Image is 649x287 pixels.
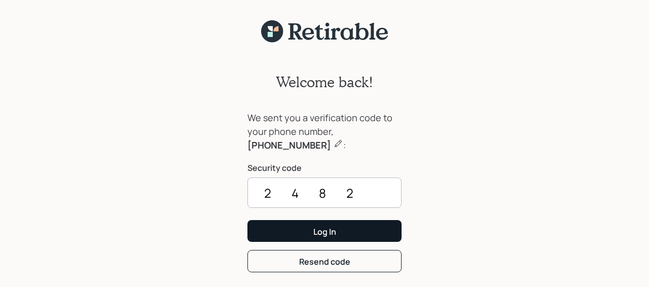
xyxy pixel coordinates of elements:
[247,139,331,151] b: [PHONE_NUMBER]
[299,256,350,267] div: Resend code
[247,162,402,173] label: Security code
[313,226,336,237] div: Log In
[247,220,402,242] button: Log In
[247,177,402,208] input: ••••
[247,250,402,272] button: Resend code
[247,111,402,152] div: We sent you a verification code to your phone number, :
[276,74,373,91] h2: Welcome back!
